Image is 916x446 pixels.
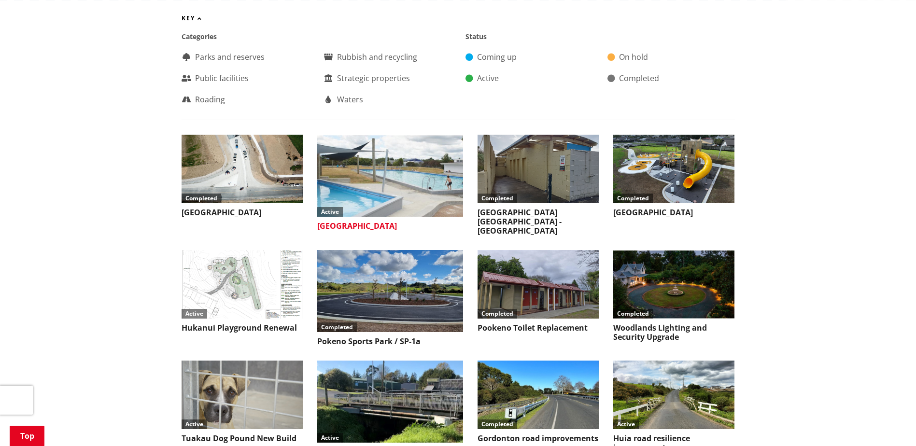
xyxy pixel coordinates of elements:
[478,361,599,443] a: CompletedGordonton road improvements
[478,323,599,333] h3: Pookeno Toilet Replacement
[182,309,207,319] div: Active
[324,72,451,84] div: Strategic properties
[478,361,599,429] img: gordontonraod improvements2
[182,194,221,203] div: Completed
[324,94,451,105] div: Waters
[182,361,303,443] a: Puppy in the current poundActiveTuakau Dog Pound New Build
[317,322,357,332] div: Completed
[182,15,203,22] button: Key
[613,250,734,342] a: CompletedWoodlands Lighting and Security Upgrade
[478,250,599,318] img: Pookeno Toilet Blocks Aug 2024
[317,250,463,332] img: pokeno sports park 1
[872,405,906,440] iframe: Messenger Launcher
[613,208,734,217] h3: [GEOGRAPHIC_DATA]
[182,31,451,42] div: Categories
[317,135,463,231] a: Active[GEOGRAPHIC_DATA]
[613,309,653,319] div: Completed
[613,135,734,217] a: Completed[GEOGRAPHIC_DATA]
[182,361,303,429] img: Dog pound
[317,250,463,346] a: CompletedPokeno Sports Park / SP-1a
[182,250,303,333] a: ActiveHukanui Playground Renewal
[478,250,599,333] a: CompletedPookeno Toilet Replacement
[465,31,735,42] div: Status
[182,250,303,318] img: PR-21107 Hukanui Playground 3.jpg
[613,323,734,342] h3: Woodlands Lighting and Security Upgrade
[317,207,343,217] div: Active
[182,51,309,63] div: Parks and reserves
[613,250,734,318] img: PR-21185 Woodlands Estate Lighting 1
[607,72,735,84] div: Completed
[607,51,735,63] div: On hold
[317,361,463,443] img: harrisville road bridge
[182,323,303,333] h3: Hukanui Playground Renewal
[182,135,303,203] img: Horsham Downs Link Overhead View
[478,434,599,443] h3: Gordonton road improvements
[613,135,734,203] img: Buckland Road Playground Sept 2024 2
[182,208,303,217] h3: [GEOGRAPHIC_DATA]
[478,135,599,203] img: Sunset Beach 3
[182,135,303,217] a: Completed[GEOGRAPHIC_DATA]
[182,72,309,84] div: Public facilities
[465,72,593,84] div: Active
[182,434,303,443] h3: Tuakau Dog Pound New Build
[478,194,517,203] div: Completed
[613,361,734,429] img: PR-21222 Huia Road Relience Munro Road Bridge
[317,337,463,346] h3: Pokeno Sports Park / SP-1a
[317,222,463,231] h3: [GEOGRAPHIC_DATA]
[478,208,599,236] h3: [GEOGRAPHIC_DATA] [GEOGRAPHIC_DATA] - [GEOGRAPHIC_DATA]
[317,433,343,443] div: Active
[182,419,207,429] div: Active
[465,51,593,63] div: Coming up
[317,135,463,217] img: PR-1628 Tuakau Aquatic Centre Entranceway
[613,194,653,203] div: Completed
[478,419,517,429] div: Completed
[324,51,451,63] div: Rubbish and recycling
[613,419,639,429] div: Active
[10,426,44,446] a: Top
[478,309,517,319] div: Completed
[182,94,309,105] div: Roading
[478,135,599,236] a: Completed[GEOGRAPHIC_DATA] [GEOGRAPHIC_DATA] - [GEOGRAPHIC_DATA]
